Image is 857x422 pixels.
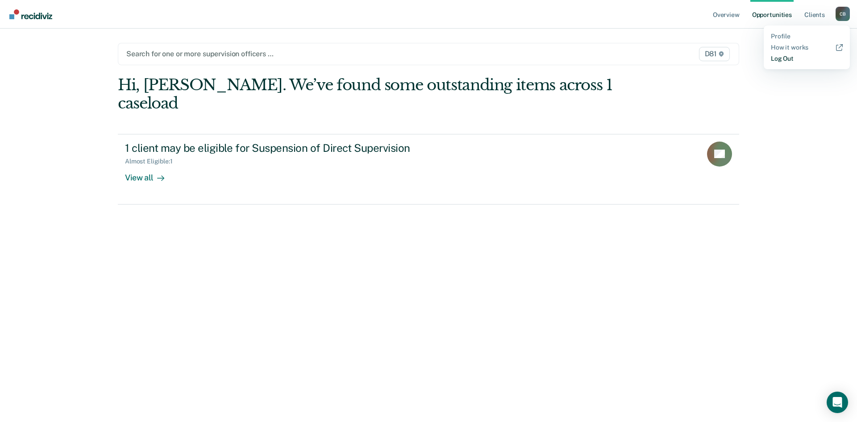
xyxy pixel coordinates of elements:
div: View all [125,165,175,183]
div: Open Intercom Messenger [827,392,848,413]
div: C B [836,7,850,21]
img: Recidiviz [9,9,52,19]
span: D81 [699,47,730,61]
div: Hi, [PERSON_NAME]. We’ve found some outstanding items across 1 caseload [118,76,615,113]
a: How it works [771,44,843,51]
a: Profile [771,33,843,40]
a: Log Out [771,55,843,63]
div: Almost Eligible : 1 [125,158,180,165]
button: Profile dropdown button [836,7,850,21]
a: 1 client may be eligible for Suspension of Direct SupervisionAlmost Eligible:1View all [118,134,739,205]
div: 1 client may be eligible for Suspension of Direct Supervision [125,142,438,155]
